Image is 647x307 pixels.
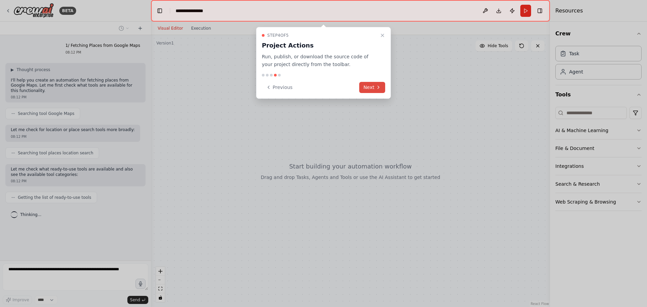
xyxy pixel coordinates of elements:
[378,31,387,39] button: Close walkthrough
[359,82,385,93] button: Next
[267,33,289,38] span: Step 4 of 5
[262,53,377,68] p: Run, publish, or download the source code of your project directly from the toolbar.
[155,6,164,16] button: Hide left sidebar
[262,82,297,93] button: Previous
[262,41,377,50] h3: Project Actions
